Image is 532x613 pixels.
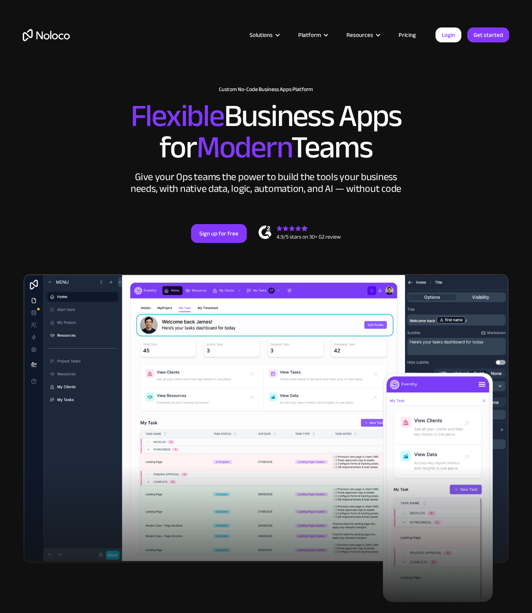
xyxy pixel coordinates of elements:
a: Pricing [389,30,426,40]
div: Platform [288,30,337,40]
span: Modern [197,118,291,177]
div: Resources [337,30,389,40]
a: Login [435,27,461,42]
div: Give your Ops teams the power to build the tools your business needs, with native data, logic, au... [129,171,403,195]
div: Solutions [250,30,273,40]
span: Flexible [131,87,224,145]
div: Resources [346,30,373,40]
h1: Custom No-Code Business Apps Platform [23,86,509,93]
div: Platform [298,30,321,40]
h2: Business Apps for Teams [23,100,509,163]
a: home [23,29,70,41]
a: Sign up for free [191,224,247,243]
a: Get started [467,27,509,42]
div: Solutions [240,30,288,40]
